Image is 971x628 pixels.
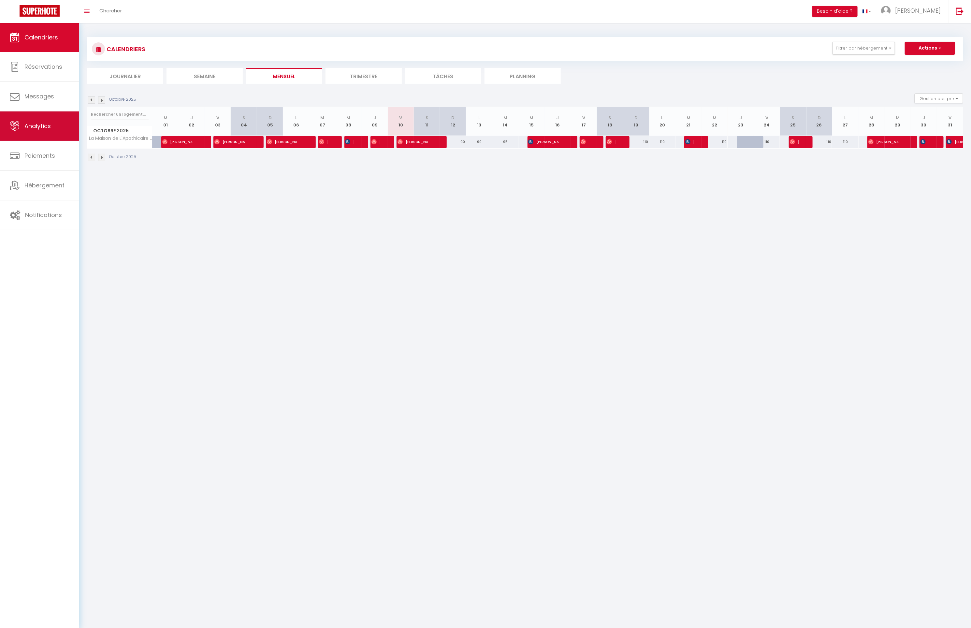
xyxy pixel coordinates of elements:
div: 110 [806,136,832,148]
abbr: M [346,115,350,121]
span: [PERSON_NAME] [371,136,380,148]
span: La Maison de L'Apothicaire - Balnéo 4 étoiles [88,136,153,141]
abbr: M [713,115,717,121]
abbr: S [242,115,245,121]
button: Actions [905,42,955,55]
span: Paiements [24,152,55,160]
th: 07 [309,107,335,136]
li: Journalier [87,68,163,84]
img: ... [881,6,891,16]
th: 01 [152,107,179,136]
abbr: M [896,115,900,121]
p: Octobre 2025 [109,96,136,103]
div: 110 [623,136,649,148]
span: [PERSON_NAME] [607,136,616,148]
abbr: D [268,115,272,121]
img: Super Booking [20,5,60,17]
th: 10 [388,107,414,136]
span: [PERSON_NAME] [267,136,302,148]
th: 22 [702,107,728,136]
abbr: V [765,115,768,121]
div: 110 [702,136,728,148]
th: 24 [754,107,780,136]
abbr: M [320,115,324,121]
div: 110 [649,136,675,148]
div: 110 [832,136,858,148]
span: [PERSON_NAME] [345,136,354,148]
abbr: S [609,115,612,121]
th: 13 [466,107,492,136]
abbr: V [216,115,219,121]
abbr: M [529,115,533,121]
th: 08 [335,107,361,136]
abbr: S [792,115,795,121]
abbr: D [634,115,638,121]
th: 12 [440,107,466,136]
th: 29 [885,107,911,136]
abbr: M [503,115,507,121]
li: Semaine [167,68,243,84]
span: Octobre 2025 [87,126,152,136]
abbr: L [295,115,297,121]
abbr: V [582,115,585,121]
abbr: S [426,115,428,121]
th: 03 [205,107,231,136]
th: 21 [675,107,702,136]
abbr: J [922,115,925,121]
th: 05 [257,107,283,136]
h3: CALENDRIERS [105,42,145,56]
abbr: M [870,115,874,121]
span: Chercher [99,7,122,14]
span: Analytics [24,122,51,130]
li: Mensuel [246,68,322,84]
th: 16 [544,107,571,136]
span: Messages [24,92,54,100]
span: [PERSON_NAME] [162,136,197,148]
li: Planning [485,68,561,84]
span: [PERSON_NAME] [790,136,799,148]
li: Tâches [405,68,481,84]
img: logout [956,7,964,15]
abbr: L [845,115,847,121]
abbr: V [949,115,951,121]
th: 19 [623,107,649,136]
abbr: J [373,115,376,121]
div: 110 [754,136,780,148]
abbr: M [687,115,690,121]
th: 14 [492,107,518,136]
th: 30 [911,107,937,136]
span: Aymeric Maréchal [920,136,929,148]
span: Hébergement [24,181,65,189]
th: 25 [780,107,806,136]
th: 09 [362,107,388,136]
span: [PERSON_NAME] [398,136,432,148]
abbr: D [452,115,455,121]
th: 15 [518,107,544,136]
input: Rechercher un logement... [91,109,149,120]
span: [PERSON_NAME] [685,136,694,148]
abbr: J [557,115,559,121]
abbr: J [190,115,193,121]
span: [PERSON_NAME] [868,136,903,148]
span: Calendriers [24,33,58,41]
button: Besoin d'aide ? [812,6,858,17]
th: 26 [806,107,832,136]
div: 90 [466,136,492,148]
th: 06 [283,107,309,136]
th: 28 [859,107,885,136]
th: 20 [649,107,675,136]
th: 17 [571,107,597,136]
th: 04 [231,107,257,136]
th: 02 [179,107,205,136]
p: Octobre 2025 [109,154,136,160]
th: 23 [728,107,754,136]
th: 18 [597,107,623,136]
span: [PERSON_NAME] [581,136,589,148]
th: 27 [832,107,858,136]
span: Réservations [24,63,62,71]
span: Notifications [25,211,62,219]
button: Filtrer par hébergement [833,42,895,55]
span: [PERSON_NAME] [319,136,328,148]
th: 11 [414,107,440,136]
abbr: J [739,115,742,121]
